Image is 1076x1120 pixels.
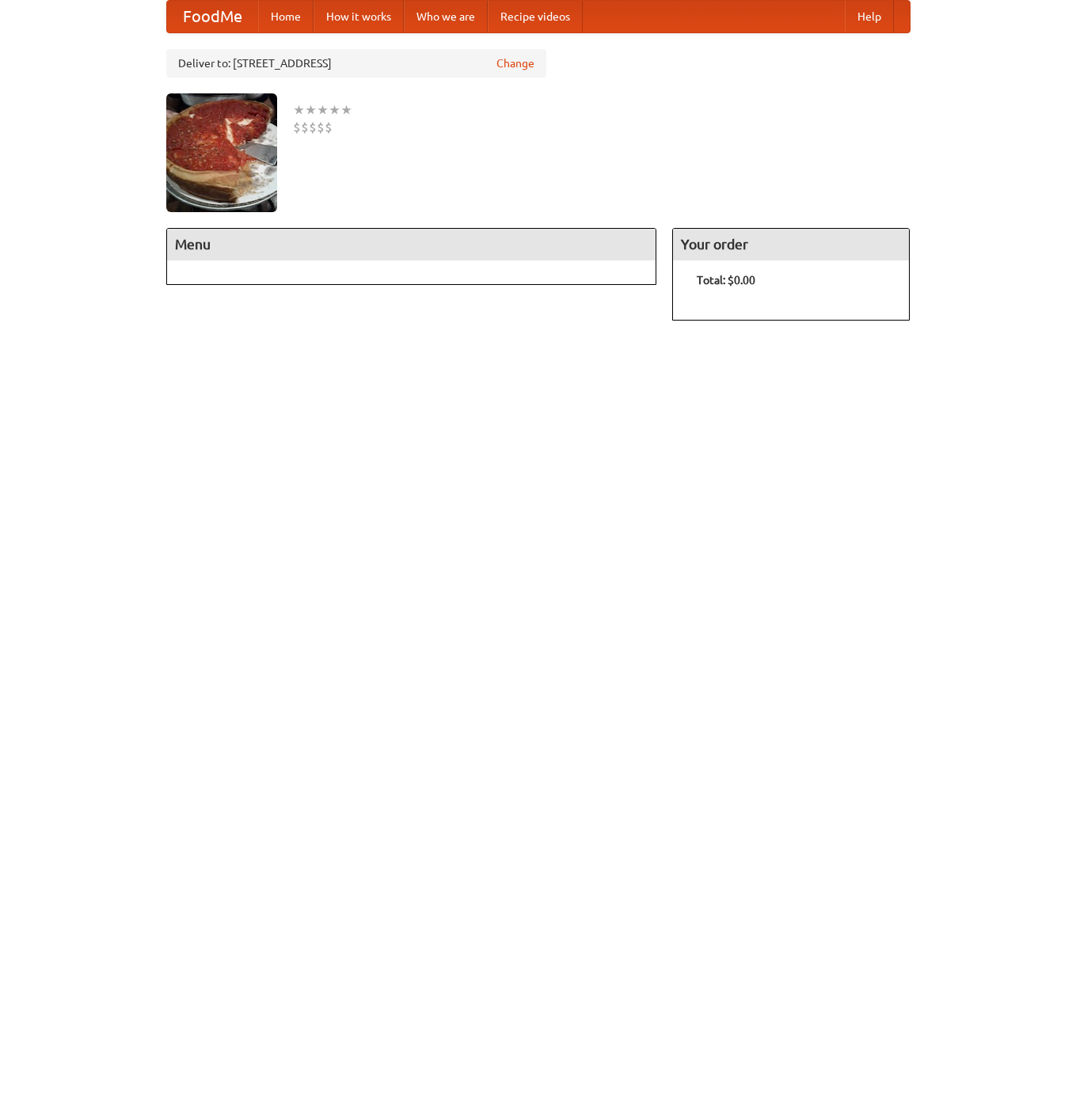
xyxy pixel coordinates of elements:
li: $ [317,119,325,136]
a: Recipe videos [488,1,583,32]
li: $ [325,119,333,136]
img: angular.jpg [166,93,277,212]
li: $ [309,119,317,136]
li: $ [301,119,309,136]
li: ★ [329,101,340,119]
li: ★ [305,101,317,119]
a: Change [496,55,534,71]
b: Total: $0.00 [697,274,755,287]
li: ★ [317,101,329,119]
a: Who we are [404,1,488,32]
a: Help [845,1,894,32]
div: Deliver to: [STREET_ADDRESS] [166,49,546,78]
li: ★ [340,101,352,119]
li: $ [293,119,301,136]
li: ★ [293,101,305,119]
a: FoodMe [167,1,258,32]
h4: Menu [167,229,656,260]
h4: Your order [673,229,909,260]
a: How it works [314,1,404,32]
a: Home [258,1,314,32]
